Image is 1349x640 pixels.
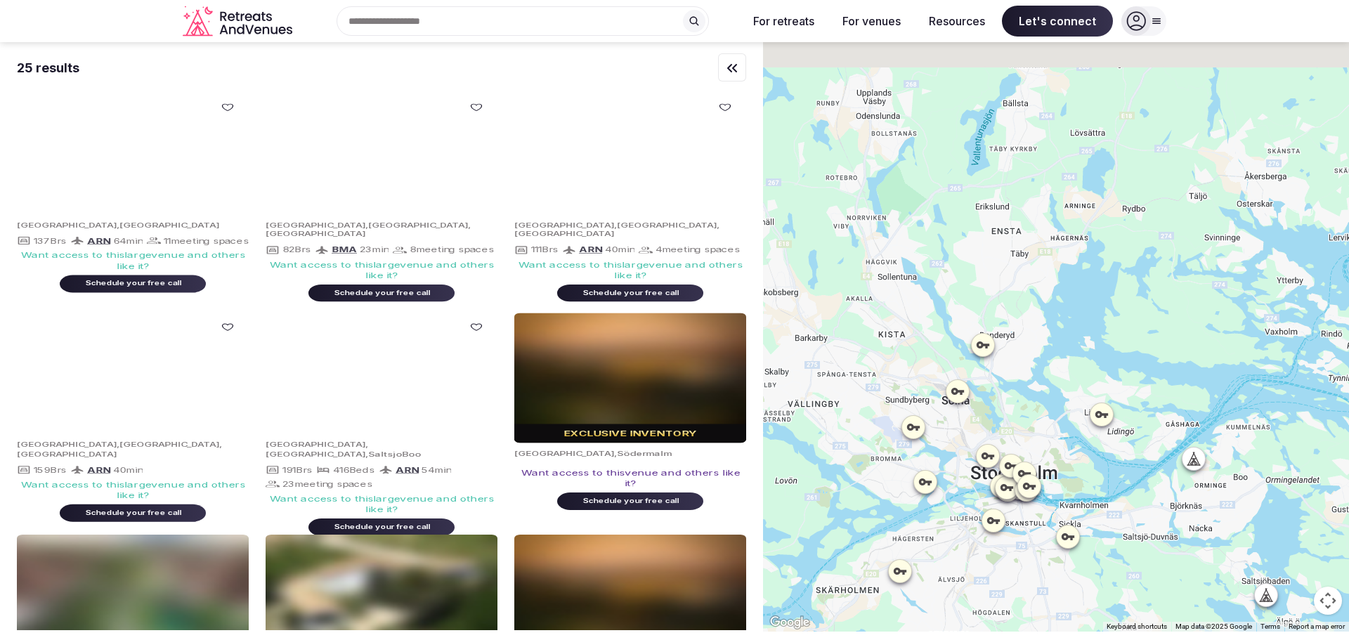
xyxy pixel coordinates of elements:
span: 11 meeting spaces [164,236,249,246]
a: Schedule your free call [557,287,703,296]
div: Want access to this large venue and others like it? [17,250,249,271]
span: ARN [396,466,419,475]
svg: Retreats and Venues company logo [183,6,295,37]
a: Schedule your free call [60,278,206,287]
span: , [468,221,471,228]
span: Map data ©2025 Google [1175,622,1252,630]
span: BMA [332,246,357,255]
span: SaltsjoBoo [368,450,421,457]
button: For retreats [742,6,826,37]
a: Schedule your free call [308,287,455,296]
span: [GEOGRAPHIC_DATA] [514,221,614,228]
span: [GEOGRAPHIC_DATA] [617,221,717,228]
button: Resources [918,6,996,37]
div: 25 results [17,59,79,77]
a: Schedule your free call [308,521,455,530]
span: [GEOGRAPHIC_DATA] [266,221,365,228]
span: Södermalm [617,450,672,457]
div: Exclusive inventory [514,428,746,439]
button: For venues [831,6,912,37]
span: [GEOGRAPHIC_DATA] [119,440,219,448]
span: , [614,450,617,457]
span: , [365,221,368,228]
a: Schedule your free call [557,495,703,504]
div: Want access to this large venue and others like it? [514,259,746,280]
img: Blurred cover image for a premium venue [514,313,746,443]
span: , [219,440,222,448]
span: [GEOGRAPHIC_DATA] [368,221,468,228]
span: 23 min [360,245,389,255]
span: 111 Brs [531,245,558,255]
div: Schedule your free call [77,509,189,517]
span: Let's connect [1002,6,1113,37]
span: , [614,221,617,228]
span: 416 Beds [333,465,374,475]
span: [GEOGRAPHIC_DATA] [266,230,365,237]
div: Schedule your free call [574,289,686,297]
span: , [717,221,719,228]
span: 82 Brs [282,245,311,255]
span: 159 Brs [34,465,66,475]
span: 40 min [605,245,634,255]
span: , [365,440,368,448]
span: [GEOGRAPHIC_DATA] [17,221,117,228]
div: Schedule your free call [77,280,189,288]
span: [GEOGRAPHIC_DATA] [17,450,117,457]
span: [GEOGRAPHIC_DATA] [514,450,614,457]
span: ARN [579,246,602,255]
span: [GEOGRAPHIC_DATA] [266,440,365,448]
span: ARN [87,466,110,475]
div: Schedule your free call [574,497,686,505]
a: Open this area in Google Maps (opens a new window) [767,613,813,632]
a: Schedule your free call [60,507,206,516]
div: Want access to this venue and others like it? [514,468,746,489]
span: 64 min [113,236,143,246]
span: , [365,450,368,457]
span: [GEOGRAPHIC_DATA] [119,221,219,228]
span: 23 meeting spaces [282,479,372,489]
a: Terms (opens in new tab) [1260,622,1280,630]
span: 54 min [422,465,451,475]
div: Schedule your free call [325,289,438,297]
div: Want access to this large venue and others like it? [266,259,497,280]
span: 191 Brs [282,465,312,475]
div: Want access to this large venue and others like it? [266,494,497,515]
button: Map camera controls [1314,587,1342,615]
div: Schedule your free call [325,523,438,531]
span: , [117,440,119,448]
a: Report a map error [1289,622,1345,630]
span: 40 min [113,465,143,475]
span: 8 meeting spaces [410,245,494,255]
a: Visit the homepage [183,6,295,37]
div: Want access to this large venue and others like it? [17,480,249,501]
span: 4 meeting spaces [656,245,740,255]
span: [GEOGRAPHIC_DATA] [17,440,117,448]
button: Keyboard shortcuts [1107,622,1167,632]
span: 137 Brs [34,236,66,246]
span: , [117,221,119,228]
span: [GEOGRAPHIC_DATA] [266,450,365,457]
span: [GEOGRAPHIC_DATA] [514,230,614,237]
span: ARN [87,236,110,245]
img: Google [767,613,813,632]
